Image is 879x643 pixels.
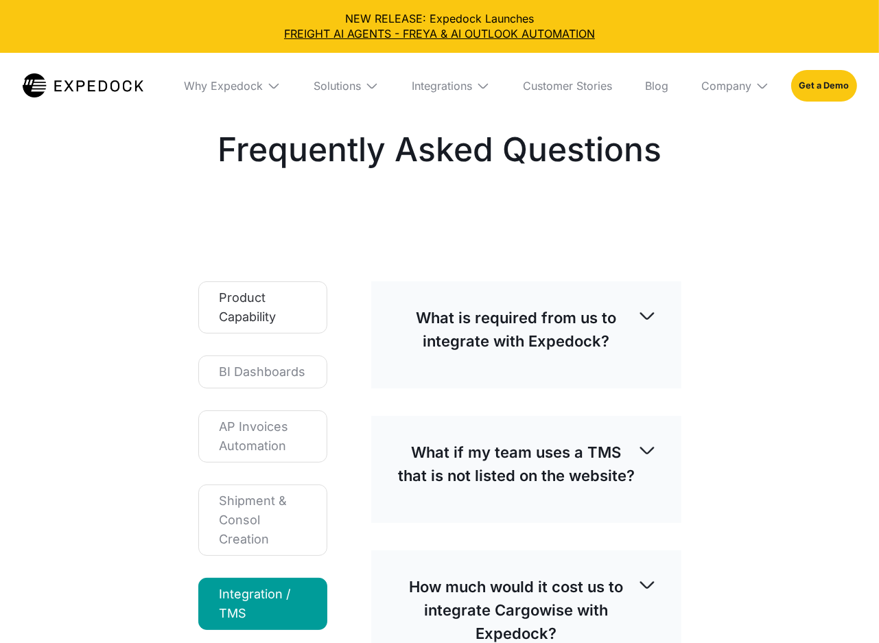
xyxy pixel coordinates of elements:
[11,26,868,41] a: FREIGHT AI AGENTS - FREYA & AI OUTLOOK AUTOMATION
[220,585,306,623] div: Integration / TMS
[314,79,361,93] div: Solutions
[512,53,623,119] a: Customer Stories
[220,362,306,382] div: BI Dashboards
[634,53,679,119] a: Blog
[220,288,306,327] div: Product Capability
[396,441,637,487] p: What if my team uses a TMS that is not listed on the website?
[412,79,472,93] div: Integrations
[220,491,306,549] div: Shipment & Consol Creation
[791,70,856,102] a: Get a Demo
[220,417,306,456] div: AP Invoices Automation
[11,11,868,42] div: NEW RELEASE: Expedock Launches
[218,128,661,172] h2: Frequently Asked Questions
[701,79,751,93] div: Company
[184,79,263,93] div: Why Expedock
[396,306,637,353] p: What is required from us to integrate with Expedock?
